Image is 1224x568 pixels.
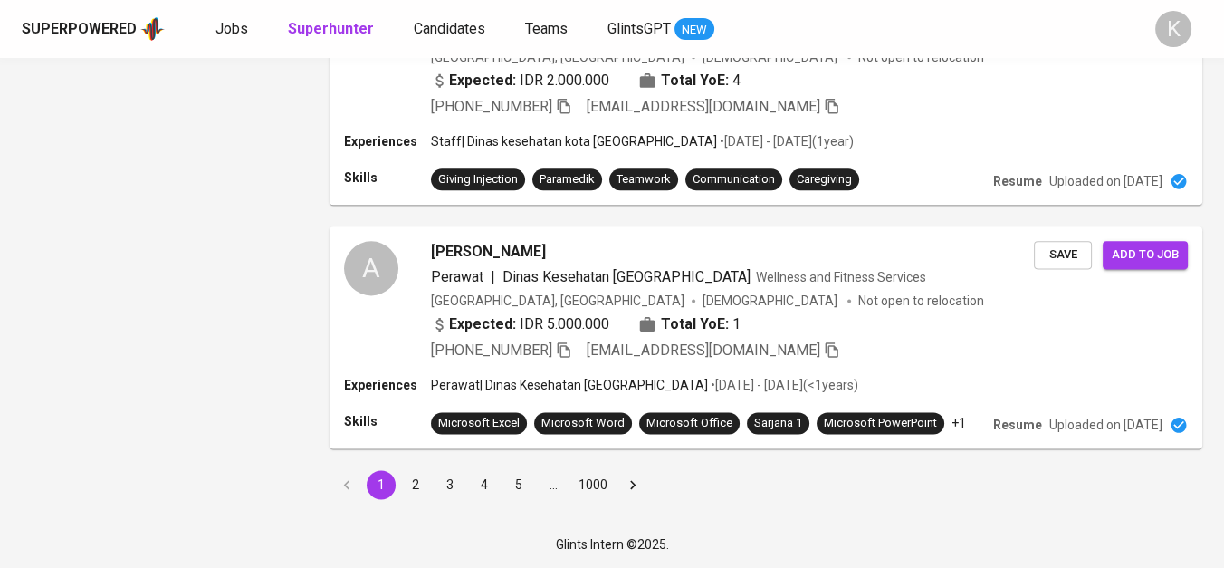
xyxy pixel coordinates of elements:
div: [GEOGRAPHIC_DATA], [GEOGRAPHIC_DATA] [431,292,684,310]
div: Microsoft Office [646,415,732,432]
p: Skills [344,168,431,187]
a: Jobs [215,18,252,41]
span: [EMAIL_ADDRESS][DOMAIN_NAME] [587,98,820,115]
span: Wellness and Fitness Services [756,270,926,284]
div: Paramedik [540,171,595,188]
a: Teams [525,18,571,41]
div: Microsoft Excel [438,415,520,432]
div: Sarjana 1 [754,415,802,432]
span: NEW [674,21,714,39]
div: A [344,241,398,295]
a: Superpoweredapp logo [22,15,165,43]
p: Uploaded on [DATE] [1049,172,1162,190]
p: Skills [344,412,431,430]
div: IDR 2.000.000 [431,70,609,91]
a: Superhunter [288,18,378,41]
b: Expected: [449,313,516,335]
span: [PERSON_NAME] [431,241,546,263]
button: Go to page 5 [504,470,533,499]
p: Perawat | Dinas Kesehatan [GEOGRAPHIC_DATA] [431,376,708,394]
div: Microsoft Word [541,415,625,432]
div: … [539,476,568,494]
button: Go to page 4 [470,470,499,499]
div: Microsoft PowerPoint [824,415,937,432]
nav: pagination navigation [330,470,650,499]
button: page 1 [367,470,396,499]
p: Uploaded on [DATE] [1049,416,1162,434]
span: Teams [525,20,568,37]
b: Superhunter [288,20,374,37]
span: 4 [732,70,741,91]
span: 1 [732,313,741,335]
span: GlintsGPT [607,20,671,37]
span: Add to job [1112,245,1179,265]
p: Not open to relocation [858,292,984,310]
span: Perawat [431,268,483,285]
a: A[PERSON_NAME]Perawat|Dinas Kesehatan [GEOGRAPHIC_DATA]Wellness and Fitness Services[GEOGRAPHIC_D... [330,226,1202,448]
button: Go to page 3 [435,470,464,499]
span: Jobs [215,20,248,37]
p: • [DATE] - [DATE] ( <1 years ) [708,376,858,394]
p: Resume [993,416,1042,434]
button: Save [1034,241,1092,269]
button: Go to page 2 [401,470,430,499]
b: Total YoE: [661,313,729,335]
span: | [491,266,495,288]
button: Go to next page [618,470,647,499]
b: Total YoE: [661,70,729,91]
span: Candidates [414,20,485,37]
span: [PHONE_NUMBER] [431,98,552,115]
span: [PHONE_NUMBER] [431,342,552,359]
p: Experiences [344,376,431,394]
button: Go to page 1000 [573,470,613,499]
p: • [DATE] - [DATE] ( 1 year ) [717,132,854,150]
div: Communication [693,171,775,188]
img: app logo [140,15,165,43]
span: [EMAIL_ADDRESS][DOMAIN_NAME] [587,342,820,359]
div: Caregiving [797,171,852,188]
div: Superpowered [22,19,137,40]
div: K [1155,11,1191,47]
div: Giving Injection [438,171,518,188]
span: [DEMOGRAPHIC_DATA] [703,292,840,310]
a: GlintsGPT NEW [607,18,714,41]
p: Resume [993,172,1042,190]
p: +1 [951,414,966,432]
b: Expected: [449,70,516,91]
span: Save [1043,245,1083,265]
div: IDR 5.000.000 [431,313,609,335]
a: Candidates [414,18,489,41]
button: Add to job [1103,241,1188,269]
p: Staff | Dinas kesehatan kota [GEOGRAPHIC_DATA] [431,132,717,150]
p: Experiences [344,132,431,150]
div: Teamwork [617,171,671,188]
span: Dinas Kesehatan [GEOGRAPHIC_DATA] [502,268,751,285]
